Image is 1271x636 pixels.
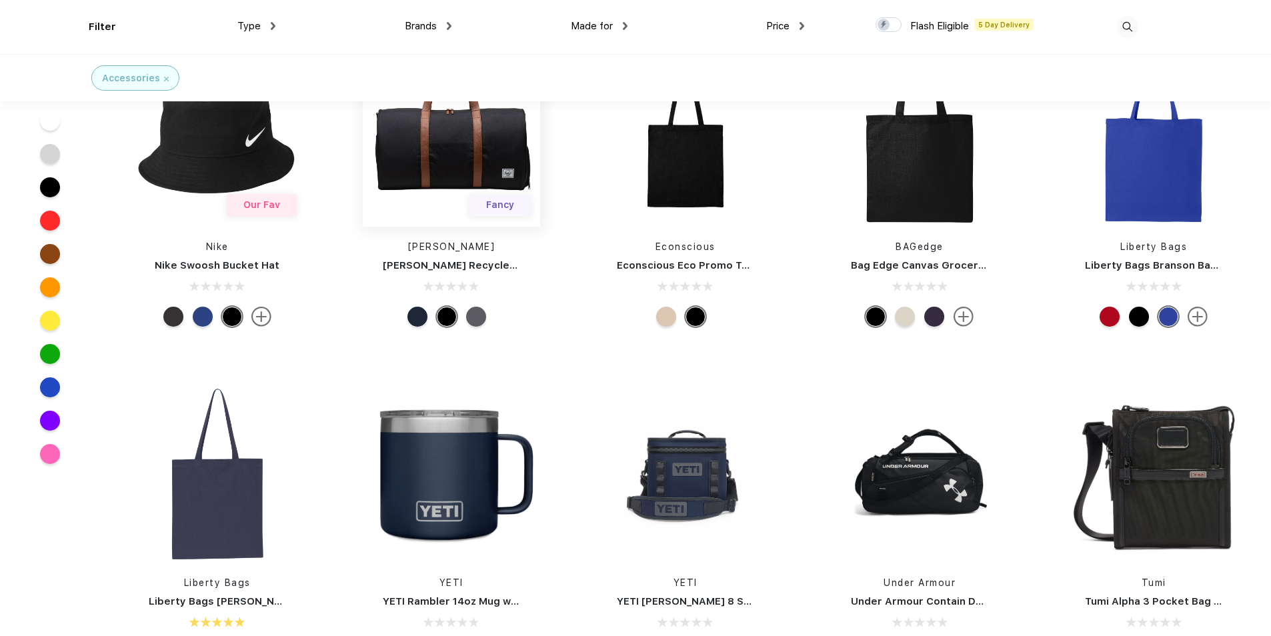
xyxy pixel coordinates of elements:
[571,20,613,32] span: Made for
[1100,307,1120,327] div: Red
[193,307,213,327] div: Game Royal
[656,241,716,252] a: Econscious
[866,307,886,327] div: Black
[447,22,451,30] img: dropdown.png
[954,307,974,327] img: more.svg
[831,385,1008,563] img: func=resize&h=266
[674,577,698,588] a: YETI
[383,595,595,607] a: YETI Rambler 14oz Mug with Magslider Lid
[617,595,797,607] a: YETI [PERSON_NAME] 8 Soft Cooler
[1142,577,1166,588] a: Tumi
[206,241,229,252] a: Nike
[405,20,437,32] span: Brands
[686,307,706,327] div: Black
[149,595,367,607] a: Liberty Bags [PERSON_NAME] Canvas Tote
[1129,307,1149,327] div: Black
[910,20,969,32] span: Flash Eligible
[851,595,1043,607] a: Under Armour Contain Duffel Medium
[155,259,279,271] a: Nike Swoosh Bucket Hat
[408,241,495,252] a: [PERSON_NAME]
[271,22,275,30] img: dropdown.png
[407,307,427,327] div: Navy
[851,259,1011,271] a: Bag Edge Canvas Grocery Tote
[895,307,915,327] div: Natural
[466,307,486,327] div: Raven Crosshatch
[1120,241,1187,252] a: Liberty Bags
[363,49,540,227] img: func=resize&h=266
[184,577,251,588] a: Liberty Bags
[1085,595,1241,607] a: Tumi Alpha 3 Pocket Bag Small
[437,307,457,327] div: Black
[1116,16,1138,38] img: desktop_search.svg
[1188,307,1208,327] img: more.svg
[597,385,774,563] img: func=resize&h=266
[597,49,774,227] img: func=resize&h=266
[656,307,676,327] div: Natural
[800,22,804,30] img: dropdown.png
[831,49,1008,227] img: func=resize&h=266
[896,241,944,252] a: BAGedge
[486,199,514,210] span: Fancy
[164,77,169,81] img: filter_cancel.svg
[102,71,160,85] div: Accessories
[766,20,790,32] span: Price
[383,259,583,271] a: [PERSON_NAME] Recycled Novel Duffle
[129,49,306,227] img: func=resize&h=266
[89,19,116,35] div: Filter
[1065,385,1242,563] img: func=resize&h=266
[222,307,242,327] div: Black
[623,22,627,30] img: dropdown.png
[129,385,306,563] img: func=resize&h=266
[617,259,760,271] a: Econscious Eco Promo Tote
[924,307,944,327] div: Navy
[363,385,540,563] img: func=resize&h=266
[439,577,463,588] a: YETI
[237,20,261,32] span: Type
[884,577,956,588] a: Under Armour
[1158,307,1178,327] div: Royal
[1065,49,1242,227] img: func=resize&h=266
[243,199,280,210] span: Our Fav
[251,307,271,327] img: more.svg
[163,307,183,327] div: Anthracite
